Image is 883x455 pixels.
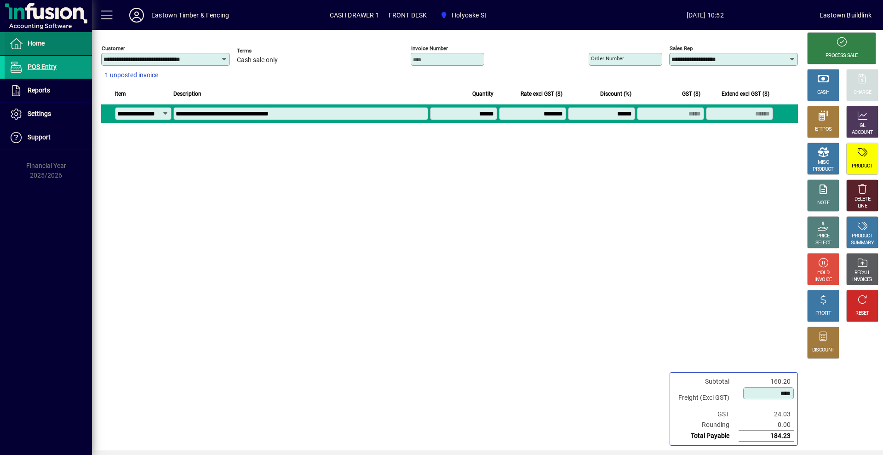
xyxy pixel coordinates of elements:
[173,89,201,99] span: Description
[28,133,51,141] span: Support
[5,126,92,149] a: Support
[860,122,866,129] div: GL
[674,409,739,420] td: GST
[28,63,57,70] span: POS Entry
[852,276,872,283] div: INVOICES
[812,347,834,354] div: DISCOUNT
[854,89,872,96] div: CHARGE
[674,420,739,431] td: Rounding
[851,240,874,247] div: SUMMARY
[411,45,448,52] mat-label: Invoice number
[389,8,427,23] span: FRONT DESK
[815,240,831,247] div: SELECT
[151,8,229,23] div: Eastown Timber & Fencing
[817,233,830,240] div: PRICE
[852,163,872,170] div: PRODUCT
[817,270,829,276] div: HOLD
[674,387,739,409] td: Freight (Excl GST)
[682,89,700,99] span: GST ($)
[739,431,794,442] td: 184.23
[28,86,50,94] span: Reports
[854,196,870,203] div: DELETE
[237,48,292,54] span: Terms
[674,431,739,442] td: Total Payable
[122,7,151,23] button: Profile
[814,276,831,283] div: INVOICE
[670,45,693,52] mat-label: Sales rep
[115,89,126,99] span: Item
[237,57,278,64] span: Cash sale only
[739,409,794,420] td: 24.03
[852,233,872,240] div: PRODUCT
[28,40,45,47] span: Home
[591,55,624,62] mat-label: Order number
[826,52,858,59] div: PROCESS SALE
[105,70,158,80] span: 1 unposted invoice
[28,110,51,117] span: Settings
[102,45,125,52] mat-label: Customer
[101,67,162,84] button: 1 unposted invoice
[813,166,833,173] div: PRODUCT
[436,7,490,23] span: Holyoake St
[818,159,829,166] div: MISC
[815,126,832,133] div: EFTPOS
[817,89,829,96] div: CASH
[815,310,831,317] div: PROFIT
[5,32,92,55] a: Home
[591,8,820,23] span: [DATE] 10:52
[521,89,562,99] span: Rate excl GST ($)
[739,376,794,387] td: 160.20
[739,420,794,431] td: 0.00
[858,203,867,210] div: LINE
[452,8,487,23] span: Holyoake St
[674,376,739,387] td: Subtotal
[600,89,631,99] span: Discount (%)
[722,89,769,99] span: Extend excl GST ($)
[817,200,829,207] div: NOTE
[855,310,869,317] div: RESET
[5,103,92,126] a: Settings
[854,270,871,276] div: RECALL
[852,129,873,136] div: ACCOUNT
[330,8,379,23] span: CASH DRAWER 1
[5,79,92,102] a: Reports
[820,8,872,23] div: Eastown Buildlink
[472,89,493,99] span: Quantity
